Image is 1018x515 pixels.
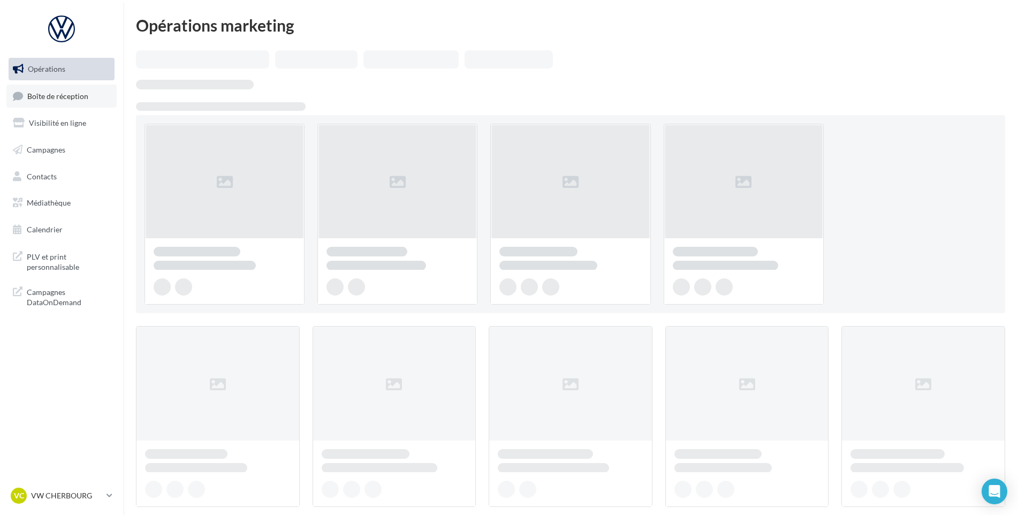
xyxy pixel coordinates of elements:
span: Campagnes DataOnDemand [27,285,110,308]
span: Campagnes [27,145,65,154]
a: Campagnes [6,139,117,161]
div: Opérations marketing [136,17,1005,33]
a: Visibilité en ligne [6,112,117,134]
p: VW CHERBOURG [31,490,102,501]
a: Campagnes DataOnDemand [6,281,117,312]
span: PLV et print personnalisable [27,249,110,272]
span: VC [14,490,24,501]
span: Visibilité en ligne [29,118,86,127]
span: Calendrier [27,225,63,234]
div: Open Intercom Messenger [982,479,1007,504]
a: Médiathèque [6,192,117,214]
a: Calendrier [6,218,117,241]
span: Contacts [27,171,57,180]
span: Boîte de réception [27,91,88,100]
a: Boîte de réception [6,85,117,108]
span: Opérations [28,64,65,73]
span: Médiathèque [27,198,71,207]
a: Opérations [6,58,117,80]
a: VC VW CHERBOURG [9,486,115,506]
a: Contacts [6,165,117,188]
a: PLV et print personnalisable [6,245,117,277]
